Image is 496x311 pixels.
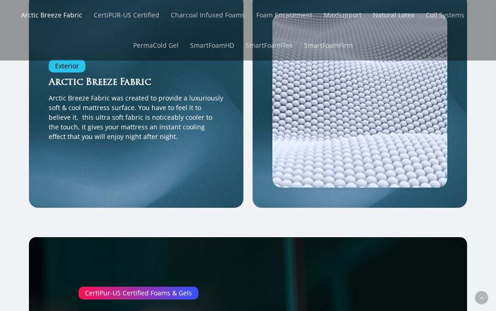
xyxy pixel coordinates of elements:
[79,287,198,300] div: CertiPur-US Certified Foams & Gels
[190,30,234,61] a: SmartFoamHD
[49,60,85,72] div: Exterior
[49,93,224,141] p: Arctic Breeze Fabric was created to provide a luxuriously soft & cool mattress surface. You have ...
[133,30,179,61] a: PermaCold Gel
[49,77,224,89] h3: Arctic Breeze Fabric
[246,30,293,61] a: SmartFoamFlex
[304,30,353,61] a: SmartFoamFirm
[475,291,488,305] a: Back to top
